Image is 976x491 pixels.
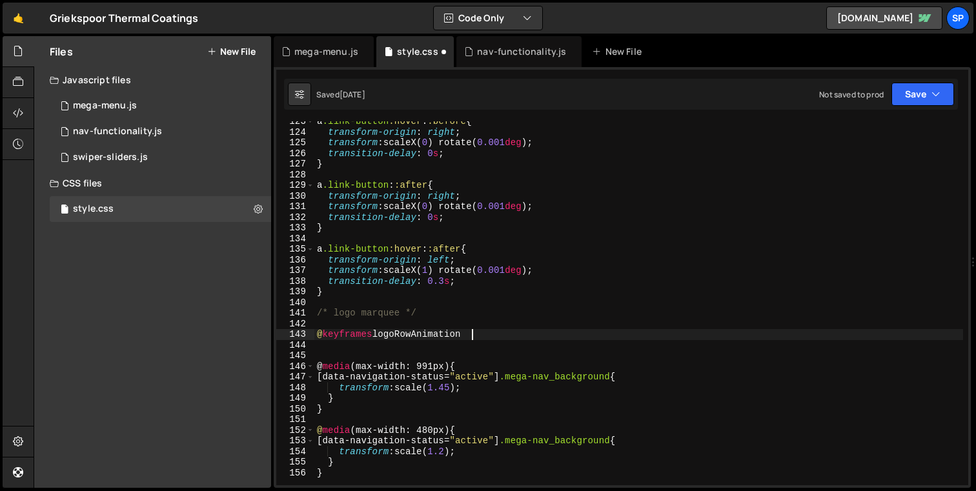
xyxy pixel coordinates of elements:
[73,152,148,163] div: swiper-sliders.js
[276,372,314,383] div: 147
[50,145,271,170] div: 15023/41941.js
[276,457,314,468] div: 155
[434,6,542,30] button: Code Only
[276,414,314,425] div: 151
[316,89,365,100] div: Saved
[276,404,314,415] div: 150
[946,6,970,30] a: Sp
[276,255,314,266] div: 136
[276,340,314,351] div: 144
[50,119,271,145] div: 15023/45580.js
[73,126,162,137] div: nav-functionality.js
[50,93,271,119] div: 15023/39193.js
[276,393,314,404] div: 149
[276,180,314,191] div: 129
[276,297,314,308] div: 140
[276,170,314,181] div: 128
[276,468,314,479] div: 156
[276,201,314,212] div: 131
[276,244,314,255] div: 135
[276,446,314,457] div: 154
[276,350,314,361] div: 145
[819,89,884,100] div: Not saved to prod
[276,286,314,297] div: 139
[276,137,314,148] div: 125
[276,116,314,127] div: 123
[276,159,314,170] div: 127
[276,425,314,436] div: 152
[34,67,271,93] div: Javascript files
[276,383,314,394] div: 148
[276,191,314,202] div: 130
[276,127,314,138] div: 124
[826,6,942,30] a: [DOMAIN_NAME]
[50,10,198,26] div: Griekspoor Thermal Coatings
[276,212,314,223] div: 132
[73,203,114,215] div: style.css
[276,361,314,372] div: 146
[276,329,314,340] div: 143
[397,45,438,58] div: style.css
[276,436,314,446] div: 153
[276,148,314,159] div: 126
[50,45,73,59] h2: Files
[477,45,566,58] div: nav-functionality.js
[207,46,256,57] button: New File
[891,83,954,106] button: Save
[34,170,271,196] div: CSS files
[276,265,314,276] div: 137
[276,308,314,319] div: 141
[276,276,314,287] div: 138
[73,100,137,112] div: mega-menu.js
[276,223,314,234] div: 133
[592,45,646,58] div: New File
[3,3,34,34] a: 🤙
[276,319,314,330] div: 142
[294,45,358,58] div: mega-menu.js
[340,89,365,100] div: [DATE]
[276,234,314,245] div: 134
[50,196,271,222] div: 15023/39194.css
